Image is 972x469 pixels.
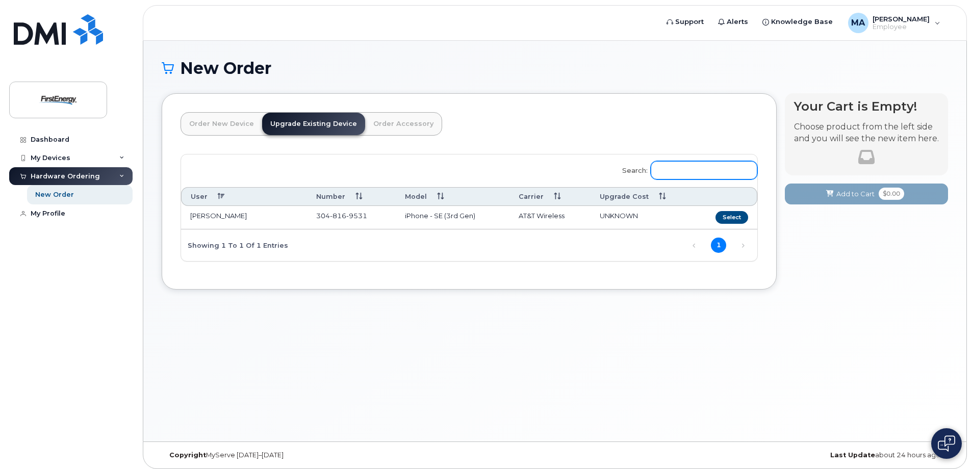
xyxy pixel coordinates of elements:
[262,113,365,135] a: Upgrade Existing Device
[938,435,955,452] img: Open chat
[316,212,367,220] span: 304
[830,451,875,459] strong: Last Update
[396,206,509,229] td: iPhone - SE (3rd Gen)
[181,236,288,253] div: Showing 1 to 1 of 1 entries
[600,212,638,220] span: UNKNOWN
[591,187,693,206] th: Upgrade Cost: activate to sort column ascending
[346,212,367,220] span: 9531
[307,187,396,206] th: Number: activate to sort column ascending
[616,154,757,183] label: Search:
[509,187,591,206] th: Carrier: activate to sort column ascending
[785,184,948,204] button: Add to Cart $0.00
[330,212,346,220] span: 816
[169,451,206,459] strong: Copyright
[181,187,307,206] th: User: activate to sort column descending
[686,238,702,253] a: Previous
[509,206,591,229] td: AT&T Wireless
[711,238,726,253] a: 1
[794,121,939,145] p: Choose product from the left side and you will see the new item here.
[162,59,948,77] h1: New Order
[651,161,757,179] input: Search:
[836,189,875,199] span: Add to Cart
[794,99,939,113] h4: Your Cart is Empty!
[365,113,442,135] a: Order Accessory
[181,113,262,135] a: Order New Device
[735,238,751,253] a: Next
[181,206,307,229] td: [PERSON_NAME]
[879,188,904,200] span: $0.00
[162,451,424,459] div: MyServe [DATE]–[DATE]
[686,451,948,459] div: about 24 hours ago
[396,187,509,206] th: Model: activate to sort column ascending
[715,211,748,224] button: Select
